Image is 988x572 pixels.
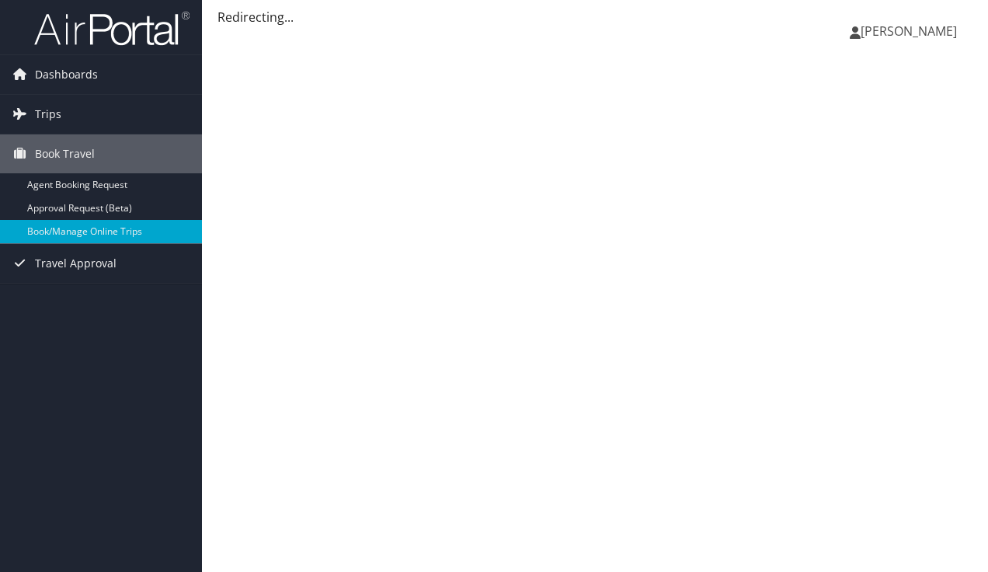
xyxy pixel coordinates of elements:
[35,244,117,283] span: Travel Approval
[34,10,190,47] img: airportal-logo.png
[35,95,61,134] span: Trips
[35,134,95,173] span: Book Travel
[861,23,957,40] span: [PERSON_NAME]
[35,55,98,94] span: Dashboards
[850,8,972,54] a: [PERSON_NAME]
[217,8,972,26] div: Redirecting...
